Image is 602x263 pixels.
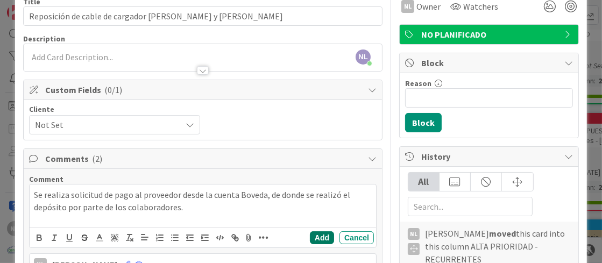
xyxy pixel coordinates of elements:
div: Cliente [29,105,200,113]
div: All [408,173,440,191]
span: ( 0/1 ) [104,84,122,95]
span: Comment [29,174,63,184]
div: NL [408,228,420,240]
input: type card name here... [23,6,383,26]
b: moved [489,228,516,239]
span: Block [421,56,559,69]
span: Description [23,34,65,44]
span: Custom Fields [45,83,363,96]
span: NO PLANIFICADO [421,28,559,41]
label: Reason [405,79,431,88]
input: Search... [408,197,533,216]
button: Cancel [339,231,374,244]
button: Block [405,113,442,132]
button: Add [310,231,334,244]
span: Comments [45,152,363,165]
span: NL [356,49,371,65]
span: History [421,150,559,163]
p: Se realiza solicitud de pago al proveedor desde la cuenta Boveda, de donde se realizó el depósito... [34,189,372,213]
span: Not Set [35,117,176,132]
span: ( 2 ) [92,153,102,164]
